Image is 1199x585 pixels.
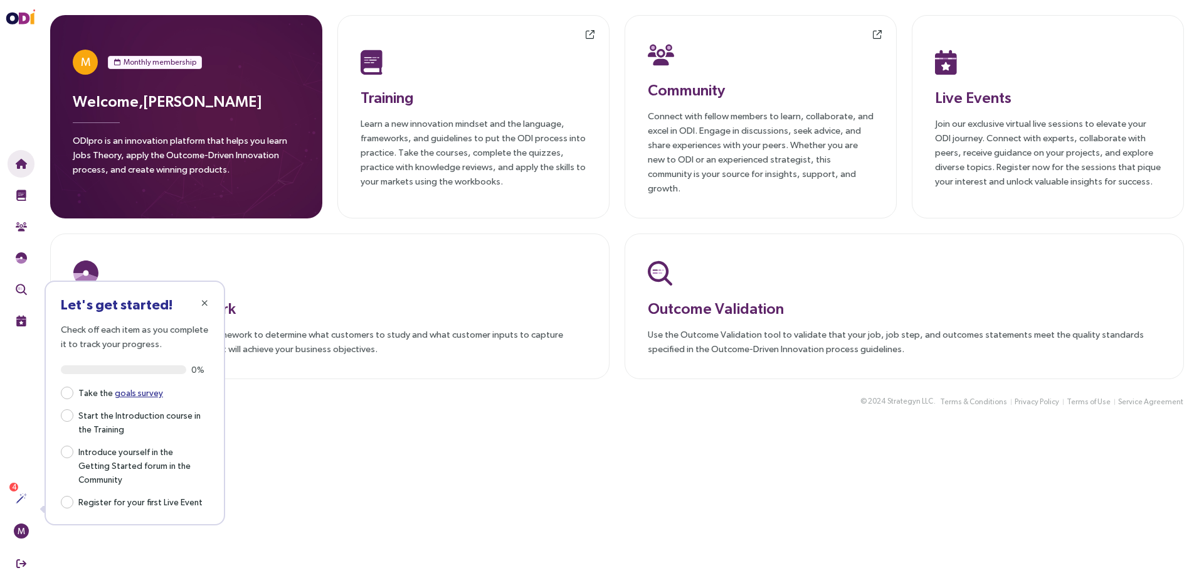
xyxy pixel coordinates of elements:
button: Terms of Use [1066,395,1111,409]
span: Terms of Use [1067,396,1111,408]
button: Live Events [8,307,34,335]
span: M [81,50,90,75]
span: Service Agreement [1118,396,1183,408]
span: Take the [73,385,168,400]
p: Use the Outcome Validation tool to validate that your job, job step, and outcomes statements meet... [648,327,1161,356]
img: Outcome Validation [648,260,672,286]
div: © 2024 . [860,395,936,408]
img: Community [16,221,27,232]
h3: Live Events [935,86,1161,109]
button: Training [8,181,34,209]
button: Community [8,213,34,240]
h3: Community [648,78,874,101]
button: Privacy Policy [1014,395,1060,409]
h3: Training [361,86,586,109]
img: Training [16,190,27,201]
span: Start the Introduction course in the Training [73,407,209,436]
p: ODIpro is an innovation platform that helps you learn Jobs Theory, apply the Outcome-Driven Innov... [73,133,300,184]
img: Actions [16,493,27,504]
span: Introduce yourself in the Getting Started forum in the Community [73,444,209,486]
p: Learn a new innovation mindset and the language, frameworks, and guidelines to put the ODI proces... [361,116,586,188]
span: 0% [191,365,209,374]
button: Strategyn LLC [887,395,934,408]
img: Training [361,50,383,75]
span: 4 [12,483,16,491]
img: JTBD Needs Framework [16,252,27,264]
img: JTBD Needs Platform [73,260,98,286]
span: Strategyn LLC [887,395,933,407]
button: Sign Out [8,550,34,577]
button: Outcome Validation [8,276,34,303]
button: Actions [8,485,34,512]
button: Home [8,150,34,178]
img: Community [648,42,674,67]
h3: JTBD Needs Framework [73,297,586,319]
h3: Welcome, [PERSON_NAME] [73,90,300,112]
span: Monthly membership [124,56,196,68]
button: M [8,517,34,545]
a: goals survey [115,388,163,398]
p: Check off each item as you complete it to track your progress. [61,322,209,351]
span: M [18,523,25,539]
img: Live Events [935,50,957,75]
img: Live Events [16,315,27,326]
span: Privacy Policy [1015,396,1059,408]
h3: Let's get started! [61,297,209,312]
p: Join our exclusive virtual live sessions to elevate your ODI journey. Connect with experts, colla... [935,116,1161,188]
img: Outcome Validation [16,284,27,295]
span: Register for your first Live Event [73,494,208,509]
span: Terms & Conditions [940,396,1007,408]
button: Service Agreement [1117,395,1184,409]
h3: Outcome Validation [648,297,1161,319]
p: Use the Jobs-to-be-Done Needs Framework to determine what customers to study and what customer in... [73,327,586,356]
button: Needs Framework [8,244,34,272]
p: Connect with fellow members to learn, collaborate, and excel in ODI. Engage in discussions, seek ... [648,109,874,195]
button: Terms & Conditions [939,395,1008,409]
sup: 4 [9,483,18,491]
